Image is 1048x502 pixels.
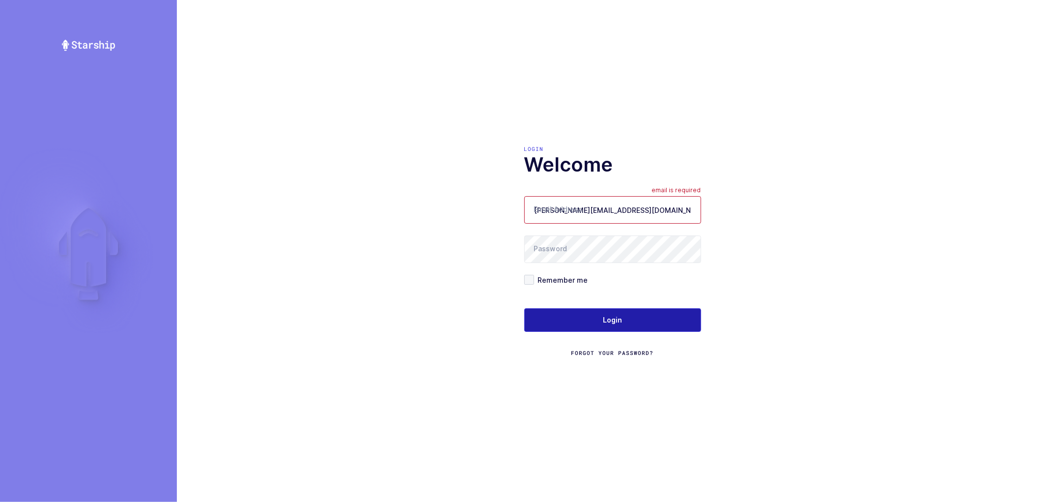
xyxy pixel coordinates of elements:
div: Login [524,145,701,153]
h1: Welcome [524,153,701,177]
span: Login [603,315,622,325]
img: Starship [61,39,116,51]
button: Login [524,308,701,332]
input: Email Address [524,196,701,224]
div: email is required [652,186,701,196]
input: Password [524,236,701,263]
span: Remember me [534,275,588,285]
a: Forgot Your Password? [571,349,654,357]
